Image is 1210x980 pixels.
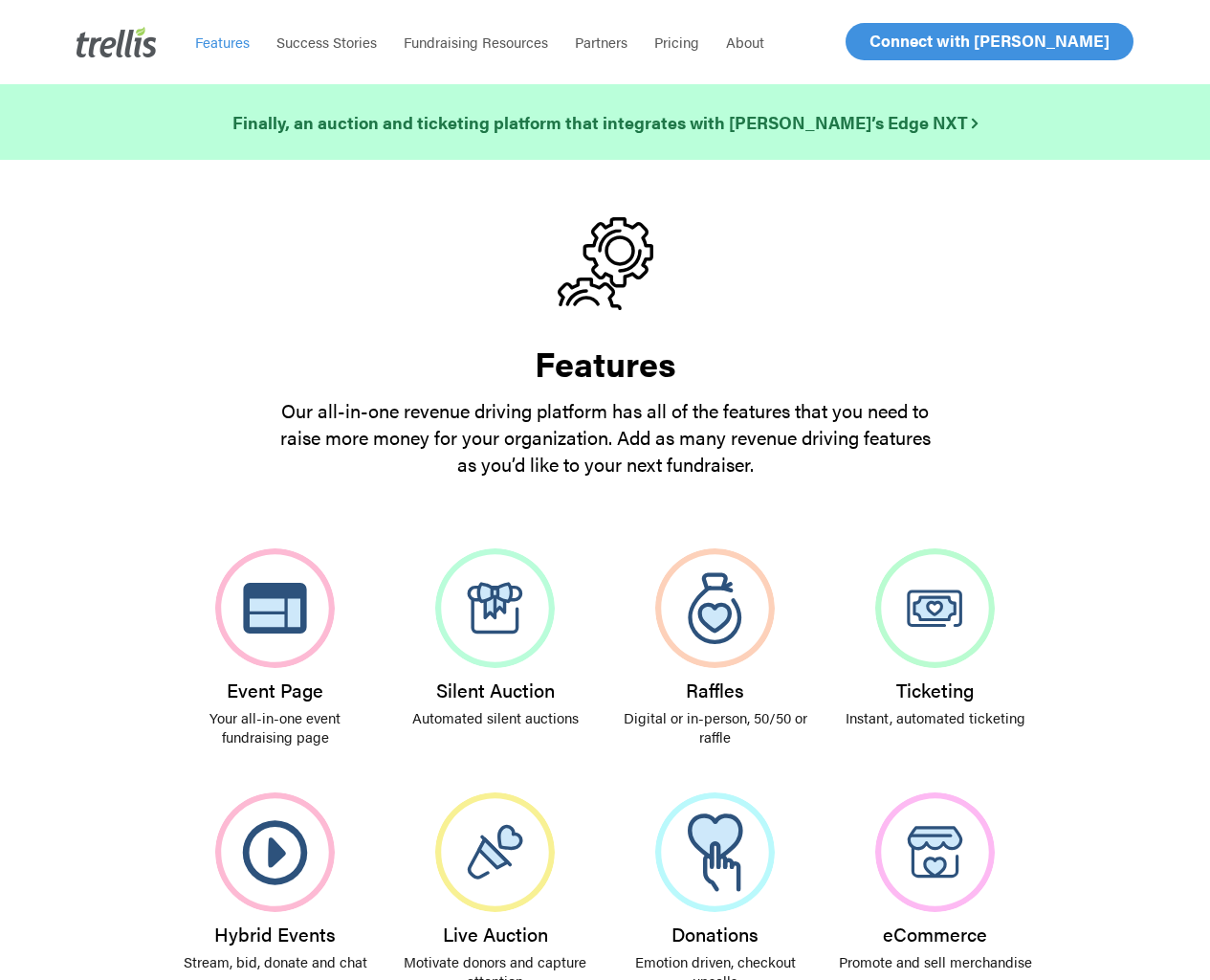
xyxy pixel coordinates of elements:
a: Ticketing Instant, automated ticketing [825,525,1045,750]
h3: eCommerce [839,924,1032,945]
span: About [726,32,764,52]
p: Our all-in-one revenue driving platform has all of the features that you need to raise more money... [271,397,940,478]
img: Donations [655,792,775,912]
p: Promote and sell merchandise [839,952,1032,971]
img: Raffles [655,548,775,668]
h3: Raffles [619,679,812,701]
p: Digital or in-person, 50/50 or raffle [619,708,812,746]
a: Pricing [641,33,713,52]
h3: Ticketing [839,679,1032,701]
img: Ticketing [875,548,995,668]
a: About [713,33,778,52]
a: Event Page Your all-in-one event fundraising page [165,525,385,769]
span: Pricing [654,32,699,52]
span: Connect with [PERSON_NAME] [869,29,1110,52]
p: Stream, bid, donate and chat [179,952,372,971]
img: Live Auction [435,792,555,912]
span: Partners [575,32,627,52]
img: Hybrid Events [215,792,335,912]
h3: Hybrid Events [179,924,372,945]
img: gears.svg [558,217,653,310]
p: Instant, automated ticketing [839,708,1032,727]
h3: Event Page [179,679,372,701]
strong: Finally, an auction and ticketing platform that integrates with [PERSON_NAME]’s Edge NXT [232,110,978,134]
h3: Live Auction [399,924,592,945]
span: Features [195,32,250,52]
img: Silent Auction [435,548,555,668]
a: Features [182,33,263,52]
h3: Silent Auction [399,679,592,701]
a: Partners [561,33,641,52]
a: Success Stories [263,33,390,52]
a: Raffles Digital or in-person, 50/50 or raffle [605,525,825,769]
span: Success Stories [276,32,377,52]
h3: Donations [619,924,812,945]
a: Silent Auction Automated silent auctions [385,525,605,750]
img: Event Page [215,548,335,668]
img: eCommerce [875,792,995,912]
p: Your all-in-one event fundraising page [179,708,372,746]
a: Fundraising Resources [390,33,561,52]
a: Finally, an auction and ticketing platform that integrates with [PERSON_NAME]’s Edge NXT [232,109,978,136]
p: Automated silent auctions [399,708,592,727]
strong: Features [535,338,676,388]
span: Fundraising Resources [404,32,548,52]
a: Connect with [PERSON_NAME] [846,23,1133,60]
img: Trellis [77,27,157,57]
